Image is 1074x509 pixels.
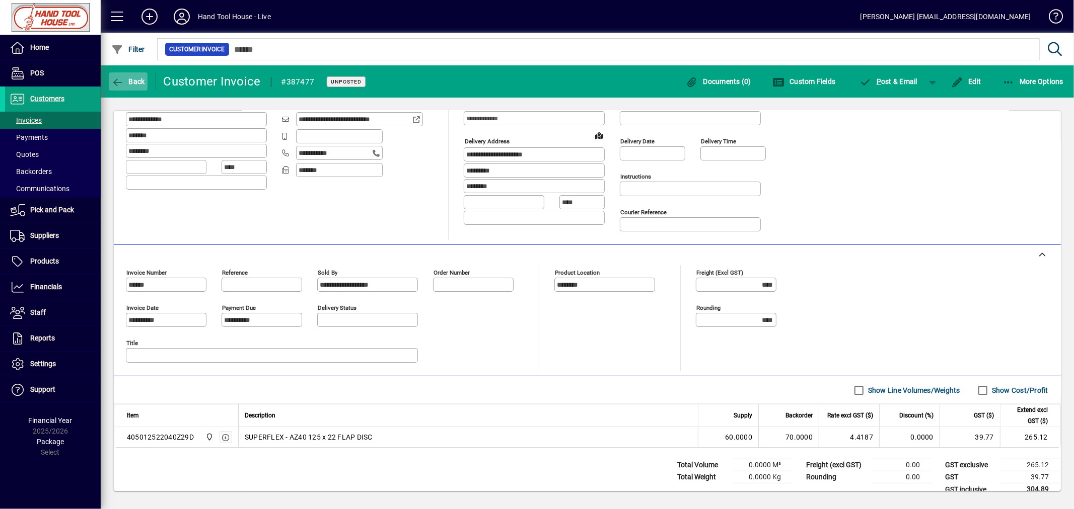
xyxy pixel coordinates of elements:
[696,304,721,311] mat-label: Rounding
[10,116,42,124] span: Invoices
[5,180,101,197] a: Communications
[5,275,101,300] a: Financials
[111,77,145,86] span: Back
[620,173,651,180] mat-label: Instructions
[30,334,55,342] span: Reports
[166,8,198,26] button: Profile
[203,432,214,443] span: Frankton
[866,385,960,395] label: Show Line Volumes/Weights
[672,459,733,471] td: Total Volume
[10,185,69,193] span: Communications
[940,471,1000,483] td: GST
[30,360,56,368] span: Settings
[169,44,225,54] span: Customer Invoice
[940,483,1000,496] td: GST inclusive
[860,77,918,86] span: ost & Email
[785,432,813,442] span: 70.0000
[5,326,101,351] a: Reports
[5,146,101,163] a: Quotes
[5,112,101,129] a: Invoices
[990,385,1048,395] label: Show Cost/Profit
[434,269,470,276] mat-label: Order number
[801,471,872,483] td: Rounding
[318,269,337,276] mat-label: Sold by
[109,72,148,91] button: Back
[5,163,101,180] a: Backorders
[29,416,73,425] span: Financial Year
[772,77,836,86] span: Custom Fields
[861,9,1031,25] div: [PERSON_NAME] [EMAIL_ADDRESS][DOMAIN_NAME]
[620,138,655,145] mat-label: Delivery date
[30,308,46,316] span: Staff
[37,438,64,446] span: Package
[770,72,838,91] button: Custom Fields
[222,269,248,276] mat-label: Reference
[1041,2,1061,35] a: Knowledge Base
[331,78,362,85] span: Unposted
[5,300,101,325] a: Staff
[164,73,261,90] div: Customer Invoice
[5,249,101,274] a: Products
[696,269,743,276] mat-label: Freight (excl GST)
[940,459,1000,471] td: GST exclusive
[318,304,356,311] mat-label: Delivery status
[245,432,373,442] span: SUPERFLEX - AZ40 125 x 22 FLAP DISC
[126,269,167,276] mat-label: Invoice number
[683,72,754,91] button: Documents (0)
[5,129,101,146] a: Payments
[109,40,148,58] button: Filter
[725,432,752,442] span: 60.0000
[111,45,145,53] span: Filter
[30,95,64,103] span: Customers
[10,150,39,158] span: Quotes
[801,459,872,471] td: Freight (excl GST)
[30,43,49,51] span: Home
[10,167,52,176] span: Backorders
[5,61,101,86] a: POS
[30,231,59,239] span: Suppliers
[701,138,736,145] mat-label: Delivery time
[30,283,62,291] span: Financials
[126,304,159,311] mat-label: Invoice date
[245,410,275,421] span: Description
[1000,427,1060,447] td: 265.12
[30,206,74,214] span: Pick and Pack
[785,410,813,421] span: Backorder
[1000,459,1061,471] td: 265.12
[10,133,48,141] span: Payments
[879,427,940,447] td: 0.0000
[686,77,751,86] span: Documents (0)
[133,8,166,26] button: Add
[5,198,101,223] a: Pick and Pack
[1007,404,1048,427] span: Extend excl GST ($)
[30,69,44,77] span: POS
[949,72,984,91] button: Edit
[591,127,607,143] a: View on map
[5,35,101,60] a: Home
[222,304,256,311] mat-label: Payment due
[30,385,55,393] span: Support
[1003,77,1064,86] span: More Options
[620,209,667,216] mat-label: Courier Reference
[877,77,881,86] span: P
[198,9,271,25] div: Hand Tool House - Live
[974,410,994,421] span: GST ($)
[1000,483,1061,496] td: 304.89
[281,74,315,90] div: #387477
[5,352,101,377] a: Settings
[5,223,101,248] a: Suppliers
[30,257,59,265] span: Products
[827,410,873,421] span: Rate excl GST ($)
[734,410,752,421] span: Supply
[126,340,138,347] mat-label: Title
[127,410,139,421] span: Item
[101,72,156,91] app-page-header-button: Back
[951,77,981,86] span: Edit
[5,377,101,402] a: Support
[555,269,600,276] mat-label: Product location
[872,471,932,483] td: 0.00
[127,432,194,442] div: 405012522040Z29D
[733,471,793,483] td: 0.0000 Kg
[1000,471,1061,483] td: 39.77
[899,410,934,421] span: Discount (%)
